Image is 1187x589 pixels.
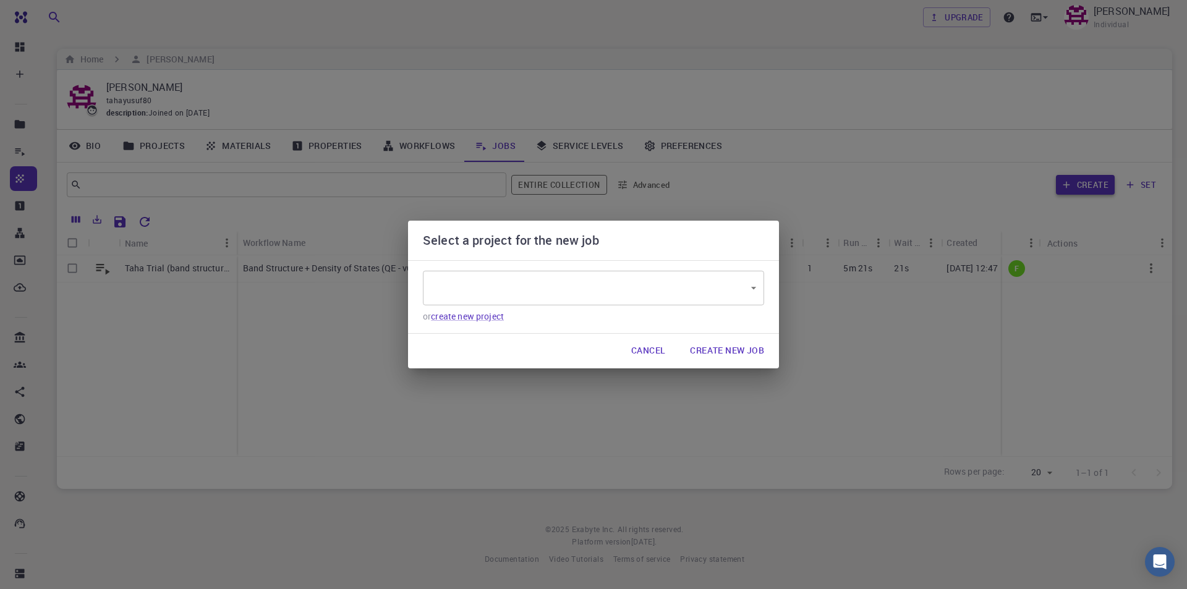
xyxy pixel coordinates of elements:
[1145,547,1175,577] div: Open Intercom Messenger
[423,231,599,250] h6: Select a project for the new job
[680,339,774,363] button: Create New Job
[423,310,764,323] p: or
[431,310,504,322] a: create new project
[621,339,675,363] button: Cancel
[25,9,63,20] span: Destek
